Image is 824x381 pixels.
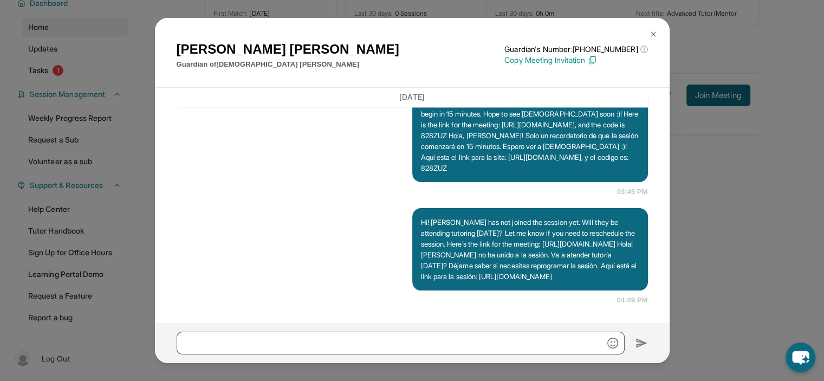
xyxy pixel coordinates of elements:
p: Hi! [PERSON_NAME] has not joined the session yet. Will they be attending tutoring [DATE]? Let me ... [421,217,639,282]
button: chat-button [786,343,815,372]
img: Emoji [607,338,618,348]
img: Close Icon [649,30,658,38]
h1: [PERSON_NAME] [PERSON_NAME] [177,40,399,59]
p: Guardian's Number: [PHONE_NUMBER] [504,44,647,55]
span: 04:09 PM [617,295,648,306]
h3: [DATE] [177,92,648,103]
span: 03:45 PM [617,186,648,197]
p: Hi, [PERSON_NAME]! Just a reminder that our tutoring session will begin in 15 minutes. Hope to se... [421,98,639,173]
p: Copy Meeting Invitation [504,55,647,66]
img: Copy Icon [587,55,597,65]
p: Guardian of [DEMOGRAPHIC_DATA] [PERSON_NAME] [177,59,399,70]
img: Send icon [635,337,648,350]
span: ⓘ [640,44,647,55]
